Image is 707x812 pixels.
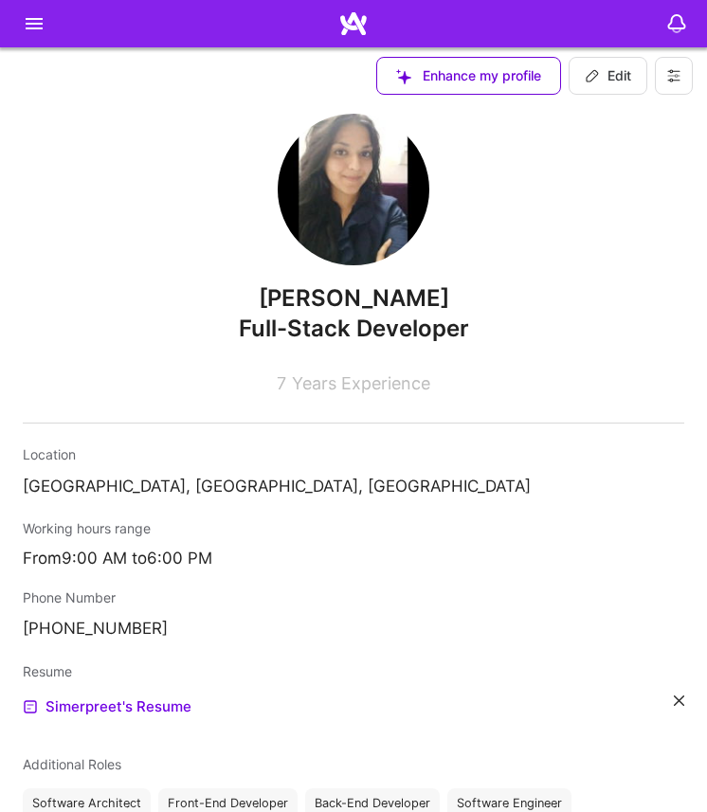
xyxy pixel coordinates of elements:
p: [PHONE_NUMBER] [23,618,684,641]
p: [GEOGRAPHIC_DATA], [GEOGRAPHIC_DATA], [GEOGRAPHIC_DATA] [23,476,684,498]
span: [PERSON_NAME] [23,284,684,313]
span: Years Experience [292,373,430,393]
span: Resume [23,663,72,679]
span: Additional Roles [23,756,121,772]
i: icon Menu [23,12,45,35]
i: icon Close [674,695,684,706]
button: Edit [569,57,647,95]
img: Home [340,10,367,37]
div: From 9:00 AM to 6:00 PM [23,550,684,567]
a: Simerpreet's Resume [23,695,191,718]
span: Enhance my profile [396,66,541,85]
img: User Avatar [278,114,429,265]
span: 7 [277,375,286,392]
img: bell [658,5,696,43]
button: Enhance my profile [376,57,561,95]
img: Resume [23,699,38,714]
span: Phone Number [23,589,116,605]
i: icon SuggestedTeams [396,69,411,84]
span: Full-Stack Developer [239,315,469,342]
span: Edit [585,66,631,85]
div: Location [23,446,684,463]
span: Working hours range [23,520,151,536]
